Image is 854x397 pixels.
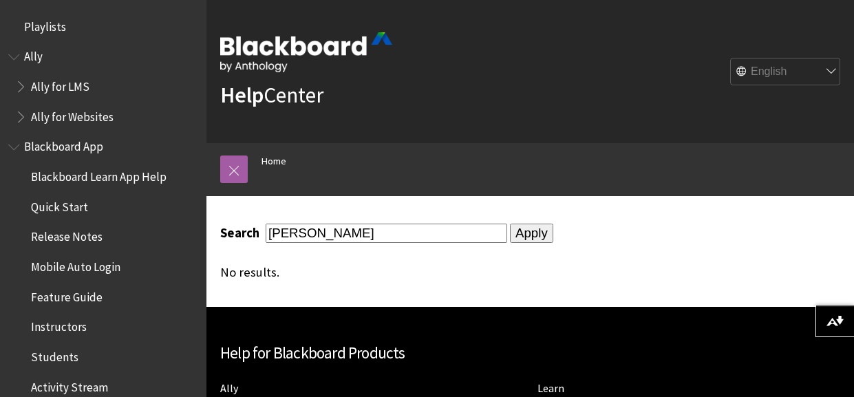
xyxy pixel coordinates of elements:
span: Instructors [31,316,87,334]
strong: Help [220,81,264,109]
span: Blackboard Learn App Help [31,165,167,184]
span: Release Notes [31,226,103,244]
h2: Help for Blackboard Products [220,341,840,365]
span: Activity Stream [31,376,108,394]
a: Home [261,153,286,170]
span: Mobile Auto Login [31,255,120,274]
div: No results. [220,265,637,280]
span: Students [31,345,78,364]
nav: Book outline for Playlists [8,15,198,39]
span: Ally for LMS [31,75,89,94]
span: Quick Start [31,195,88,214]
a: Ally [220,381,238,396]
span: Blackboard App [24,136,103,154]
input: Apply [510,224,553,243]
img: Blackboard by Anthology [220,32,392,72]
span: Playlists [24,15,66,34]
span: Ally [24,45,43,64]
a: Learn [537,381,564,396]
a: HelpCenter [220,81,323,109]
span: Ally for Websites [31,105,114,124]
label: Search [220,225,263,241]
select: Site Language Selector [731,58,841,86]
nav: Book outline for Anthology Ally Help [8,45,198,129]
span: Feature Guide [31,286,103,304]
